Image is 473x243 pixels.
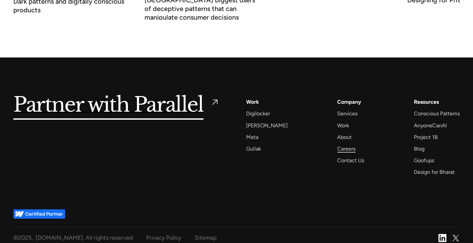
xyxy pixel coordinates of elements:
[414,144,425,153] a: Blog
[13,232,133,243] div: © , [DOMAIN_NAME], All rights reserved
[337,156,364,165] a: Contact Us
[246,97,259,106] a: Work
[246,133,258,142] a: Meta
[246,109,270,118] a: Digilocker
[414,168,455,177] a: Design for Bharat
[337,109,357,118] a: Services
[414,121,447,130] a: AnyoneCanAI
[414,109,460,118] a: Conscious Patterns
[337,144,355,153] a: Careers
[18,234,32,241] span: 2025
[337,133,352,142] a: About
[13,97,220,113] a: Partner with Parallel
[337,97,361,106] a: Company
[195,232,217,243] a: Sitemap
[246,144,261,153] a: Gullak
[414,156,434,165] a: Goofups
[246,121,288,130] a: [PERSON_NAME]
[13,97,204,113] h5: Partner with Parallel
[414,97,439,106] div: Resources
[146,232,181,243] a: Privacy Policy
[337,121,349,130] a: Work
[414,133,438,142] a: Project 1B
